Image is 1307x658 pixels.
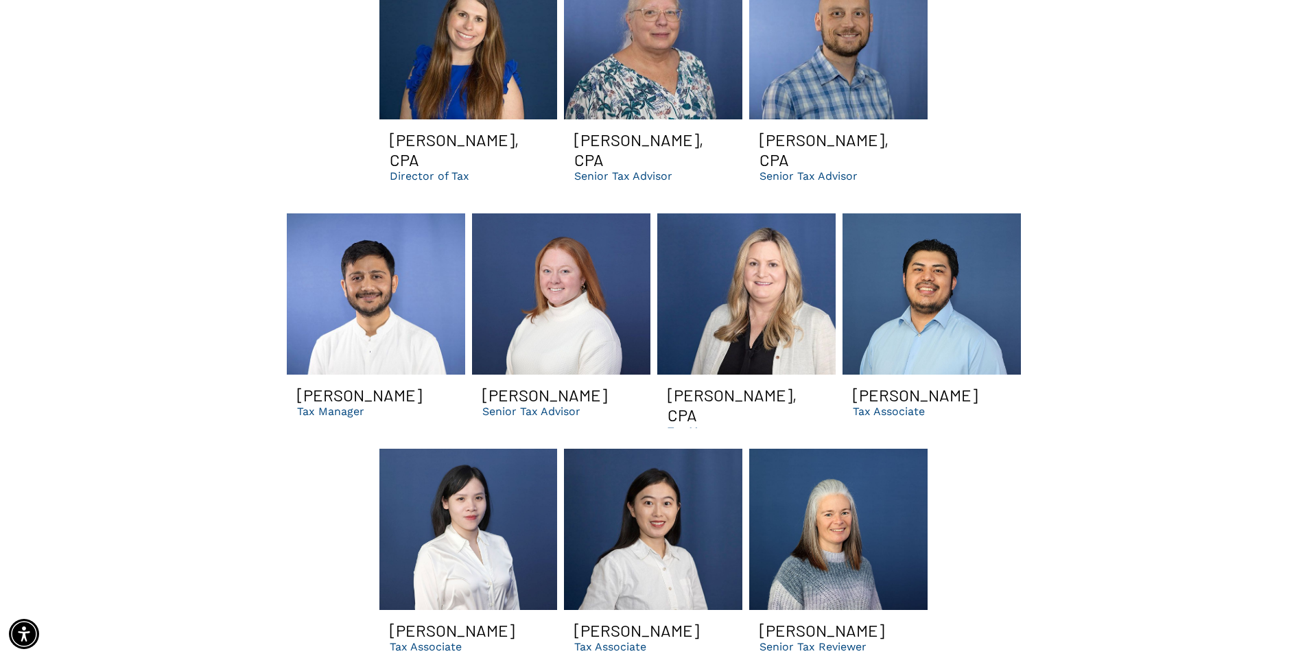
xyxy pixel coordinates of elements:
[564,449,742,610] a: Rachel Yang Dental Tax Associate | managerial dental consultants for DSOs and more in Suwanee GA
[853,385,978,405] h3: [PERSON_NAME]
[760,130,917,169] h3: [PERSON_NAME], CPA
[379,449,558,610] a: Omar dental tax associate in Suwanee GA | find out if you need a dso
[482,405,580,418] p: Senior Tax Advisor
[287,213,465,375] a: Gopal CPA smiling | Best dental support organization and accounting firm in GA
[9,619,39,649] div: Accessibility Menu
[390,620,515,640] h3: [PERSON_NAME]
[574,620,699,640] h3: [PERSON_NAME]
[482,385,607,405] h3: [PERSON_NAME]
[760,640,867,653] p: Senior Tax Reviewer
[297,385,422,405] h3: [PERSON_NAME]
[390,169,469,183] p: Director of Tax
[297,405,364,418] p: Tax Manager
[668,385,825,425] h3: [PERSON_NAME], CPA
[760,169,858,183] p: Senior Tax Advisor
[390,640,462,653] p: Tax Associate
[574,169,672,183] p: Senior Tax Advisor
[657,213,836,375] a: Dental CPA Libby Smiling | Best accountants for DSOs and tax services
[668,425,735,438] p: Tax Manager
[853,405,925,418] p: Tax Associate
[749,449,928,610] a: Terri Smiling | senior dental tax reviewer | suwanee ga dso accountants
[574,640,646,653] p: Tax Associate
[760,620,884,640] h3: [PERSON_NAME]
[390,130,547,169] h3: [PERSON_NAME], CPA
[574,130,732,169] h3: [PERSON_NAME], CPA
